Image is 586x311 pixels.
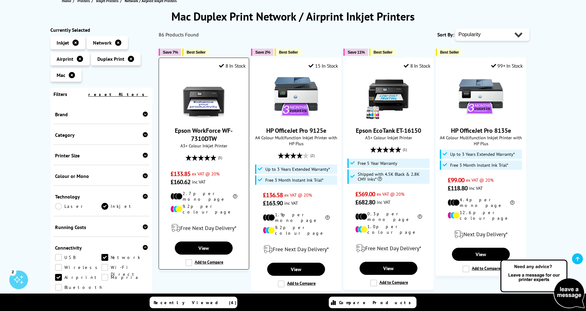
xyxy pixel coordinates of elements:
[440,50,459,55] span: Best Seller
[448,210,514,221] li: 12.6p per colour page
[458,74,504,120] img: HP OfficeJet Pro 8135e
[263,191,283,199] span: £136.58
[101,264,148,271] a: Wi-Fi Direct
[263,212,330,223] li: 1.9p per mono page
[284,200,298,206] span: inc VAT
[88,92,148,97] a: reset filters
[175,127,233,143] a: Epson WorkForce WF-7310DTW
[356,127,421,135] a: Epson EcoTank ET-16150
[309,63,338,69] div: 15 In Stock
[450,152,515,157] span: Up to 3 Years Extended Warranty*
[263,199,283,207] span: £163.90
[343,49,368,56] button: Save 11%
[162,143,246,149] span: A3+ Colour Inkjet Printer
[284,192,312,198] span: ex VAT @ 20%
[170,203,237,215] li: 9.2p per colour page
[150,297,237,308] a: Recently Viewed (4)
[458,115,504,122] a: HP OfficeJet Pro 8135e
[154,300,237,305] span: Recently Viewed (4)
[101,203,148,210] a: Inkjet
[278,280,316,287] label: Add to Compare
[469,185,483,191] span: inc VAT
[339,300,414,305] span: Compare Products
[450,163,508,168] span: Free 3 Month Instant Ink Trial*
[50,9,536,24] h1: Mac Duplex Print Network / Airprint Inkjet Printers
[310,150,314,161] span: (2)
[279,50,298,55] span: Best Seller
[57,40,69,46] span: Inkjet
[182,49,209,56] button: Best Seller
[254,241,338,258] div: modal_delivery
[55,194,148,200] div: Technology
[439,135,523,146] span: A4 Colour Multifunction Inkjet Printer with HP Plus
[355,224,422,235] li: 1.0p per colour page
[162,219,246,237] div: modal_delivery
[365,115,412,122] a: Epson EcoTank ET-16150
[55,132,148,138] div: Category
[436,49,462,56] button: Best Seller
[448,176,465,184] span: £99.00
[265,167,330,172] span: Up to 3 Years Extended Warranty*
[329,297,416,308] a: Compare Products
[491,63,523,69] div: 99+ In Stock
[377,191,404,197] span: ex VAT @ 20%
[358,161,397,166] span: Free 5 Year Warranty
[273,115,319,122] a: HP OfficeJet Pro 9125e
[9,268,16,275] div: 2
[185,259,223,266] label: Add to Compare
[175,242,233,255] a: View
[374,50,393,55] span: Best Seller
[370,280,408,286] label: Add to Compare
[365,74,412,120] img: Epson EcoTank ET-16150
[55,284,104,291] a: Bluetooth
[358,172,428,182] span: Shipped with 4.5K Black & 2.8K CMY Inks*
[159,49,181,56] button: Save 7%
[463,266,500,272] label: Add to Compare
[55,152,148,159] div: Printer Size
[448,197,514,208] li: 4.4p per mono page
[255,50,270,55] span: Save 2%
[163,50,178,55] span: Save 7%
[355,198,375,206] span: £682.80
[218,152,222,164] span: (5)
[360,262,417,275] a: View
[101,274,148,281] a: Mopria
[55,245,148,251] div: Connectivity
[466,177,494,183] span: ex VAT @ 20%
[97,56,124,62] span: Duplex Print
[170,170,191,178] span: £133.85
[265,178,323,183] span: Free 3 Month Instant Ink Trial*
[55,274,101,281] a: Airprint
[355,190,375,198] span: £569.00
[192,179,206,185] span: inc VAT
[263,225,330,236] li: 9.2p per colour page
[101,254,148,261] a: Network
[55,254,101,261] a: USB
[452,248,510,261] a: View
[180,74,227,120] img: Epson WorkForce WF-7310DTW
[187,50,206,55] span: Best Seller
[275,49,301,56] button: Best Seller
[50,27,152,33] div: Currently Selected
[369,49,396,56] button: Best Seller
[93,40,112,46] span: Network
[57,56,73,62] span: Airprint
[273,74,319,120] img: HP OfficeJet Pro 9125e
[55,203,101,210] a: Laser
[180,115,227,122] a: Epson WorkForce WF-7310DTW
[348,50,365,55] span: Save 11%
[266,127,326,135] a: HP OfficeJet Pro 9125e
[251,49,273,56] button: Save 2%
[267,263,325,276] a: View
[192,171,220,177] span: ex VAT @ 20%
[55,224,148,230] div: Running Costs
[55,264,101,271] a: Wireless
[448,184,468,192] span: £118.80
[499,259,586,310] img: Open Live Chat window
[170,178,191,186] span: £160.62
[57,72,65,78] span: Mac
[403,144,407,155] span: (1)
[347,240,430,257] div: modal_delivery
[53,91,67,97] span: Filters
[404,63,430,69] div: 8 In Stock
